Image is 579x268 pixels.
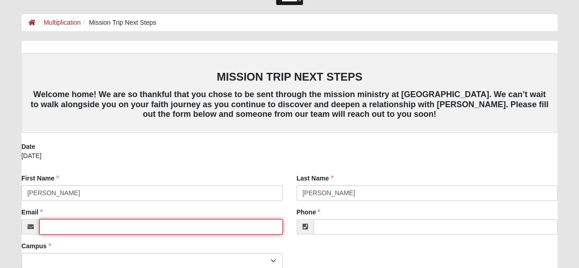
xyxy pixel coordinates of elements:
[297,174,334,183] label: Last Name
[22,151,558,167] div: [DATE]
[31,90,549,120] h4: Welcome home! We are so thankful that you chose to be sent through the mission ministry at [GEOGR...
[216,71,362,83] strong: MISSION TRIP NEXT STEPS
[22,241,51,251] label: Campus
[297,208,321,217] label: Phone
[22,208,43,217] label: Email
[81,18,156,27] li: Mission Trip Next Steps
[22,142,35,151] label: Date
[22,174,59,183] label: First Name
[43,19,81,26] a: Multiplication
